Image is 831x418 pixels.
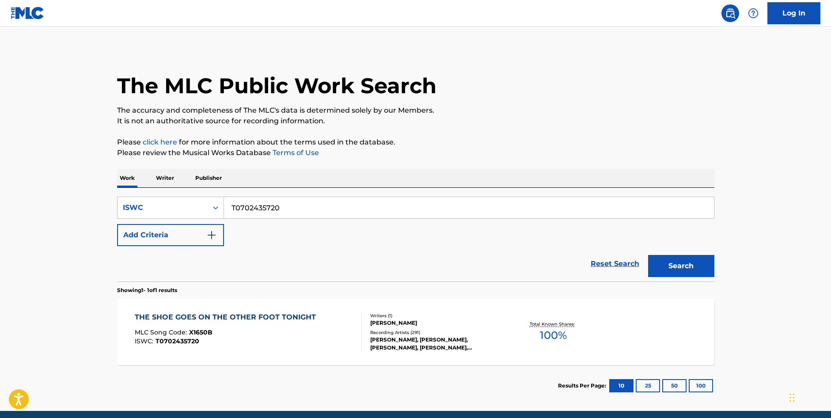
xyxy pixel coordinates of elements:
div: Recording Artists ( 291 ) [370,329,504,336]
span: MLC Song Code : [135,328,189,336]
img: MLC Logo [11,7,45,19]
div: Help [744,4,762,22]
p: Writer [153,169,177,187]
div: [PERSON_NAME], [PERSON_NAME], [PERSON_NAME], [PERSON_NAME], [PERSON_NAME] [370,336,504,352]
div: [PERSON_NAME] [370,319,504,327]
a: Log In [767,2,820,24]
span: X1650B [189,328,212,336]
div: Drag [789,384,795,411]
span: ISWC : [135,337,156,345]
img: search [725,8,736,19]
button: 50 [662,379,687,392]
img: help [748,8,759,19]
div: THE SHOE GOES ON THE OTHER FOOT TONIGHT [135,312,320,323]
p: Please for more information about the terms used in the database. [117,137,714,148]
form: Search Form [117,197,714,281]
img: 9d2ae6d4665cec9f34b9.svg [206,230,217,240]
iframe: Chat Widget [787,376,831,418]
a: Reset Search [586,254,644,274]
button: Search [648,255,714,277]
p: The accuracy and completeness of The MLC's data is determined solely by our Members. [117,105,714,116]
p: Please review the Musical Works Database [117,148,714,158]
div: ISWC [123,202,202,213]
a: Terms of Use [271,148,319,157]
p: Total Known Shares: [530,321,577,327]
p: Showing 1 - 1 of 1 results [117,286,177,294]
button: Add Criteria [117,224,224,246]
button: 25 [636,379,660,392]
button: 100 [689,379,713,392]
div: Writers ( 1 ) [370,312,504,319]
span: 100 % [540,327,567,343]
p: Publisher [193,169,224,187]
p: Work [117,169,137,187]
h1: The MLC Public Work Search [117,72,436,99]
a: click here [143,138,177,146]
button: 10 [609,379,634,392]
a: Public Search [721,4,739,22]
p: Results Per Page: [558,382,608,390]
a: THE SHOE GOES ON THE OTHER FOOT TONIGHTMLC Song Code:X1650BISWC:T0702435720Writers (1)[PERSON_NAM... [117,299,714,365]
span: T0702435720 [156,337,199,345]
p: It is not an authoritative source for recording information. [117,116,714,126]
